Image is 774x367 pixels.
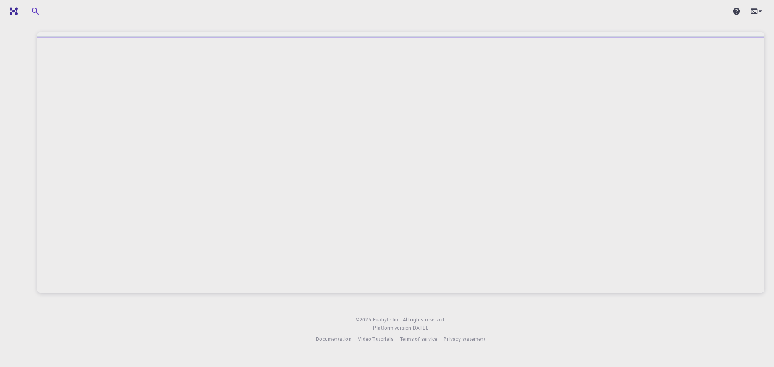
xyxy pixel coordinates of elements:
[412,324,429,332] a: [DATE].
[403,316,446,324] span: All rights reserved.
[356,316,372,324] span: © 2025
[412,324,429,331] span: [DATE] .
[400,336,437,342] span: Terms of service
[358,336,393,342] span: Video Tutorials
[443,335,485,343] a: Privacy statement
[443,336,485,342] span: Privacy statement
[358,335,393,343] a: Video Tutorials
[400,335,437,343] a: Terms of service
[373,316,401,324] a: Exabyte Inc.
[373,324,411,332] span: Platform version
[316,336,352,342] span: Documentation
[373,316,401,323] span: Exabyte Inc.
[6,7,18,15] img: logo
[316,335,352,343] a: Documentation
